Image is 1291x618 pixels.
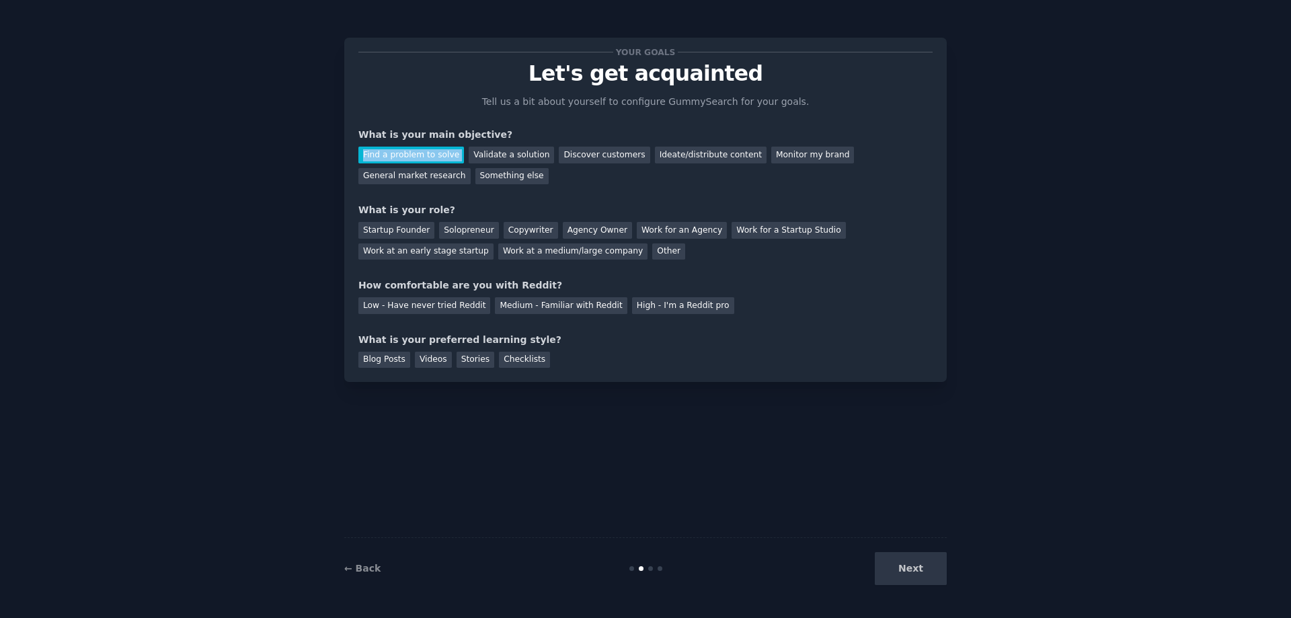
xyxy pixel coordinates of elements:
div: Copywriter [504,222,558,239]
div: Low - Have never tried Reddit [358,297,490,314]
div: Medium - Familiar with Reddit [495,297,627,314]
div: What is your preferred learning style? [358,333,933,347]
div: Ideate/distribute content [655,147,767,163]
div: General market research [358,168,471,185]
div: Startup Founder [358,222,434,239]
div: Monitor my brand [771,147,854,163]
div: Work at an early stage startup [358,243,494,260]
div: Find a problem to solve [358,147,464,163]
div: What is your role? [358,203,933,217]
div: Work at a medium/large company [498,243,648,260]
div: Work for an Agency [637,222,727,239]
div: Other [652,243,685,260]
div: High - I'm a Reddit pro [632,297,734,314]
div: How comfortable are you with Reddit? [358,278,933,293]
div: Blog Posts [358,352,410,369]
div: Discover customers [559,147,650,163]
p: Let's get acquainted [358,62,933,85]
div: Something else [475,168,549,185]
div: Stories [457,352,494,369]
p: Tell us a bit about yourself to configure GummySearch for your goals. [476,95,815,109]
div: Work for a Startup Studio [732,222,845,239]
div: Checklists [499,352,550,369]
span: Your goals [613,45,678,59]
a: ← Back [344,563,381,574]
div: Videos [415,352,452,369]
div: Agency Owner [563,222,632,239]
div: Solopreneur [439,222,498,239]
div: Validate a solution [469,147,554,163]
div: What is your main objective? [358,128,933,142]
